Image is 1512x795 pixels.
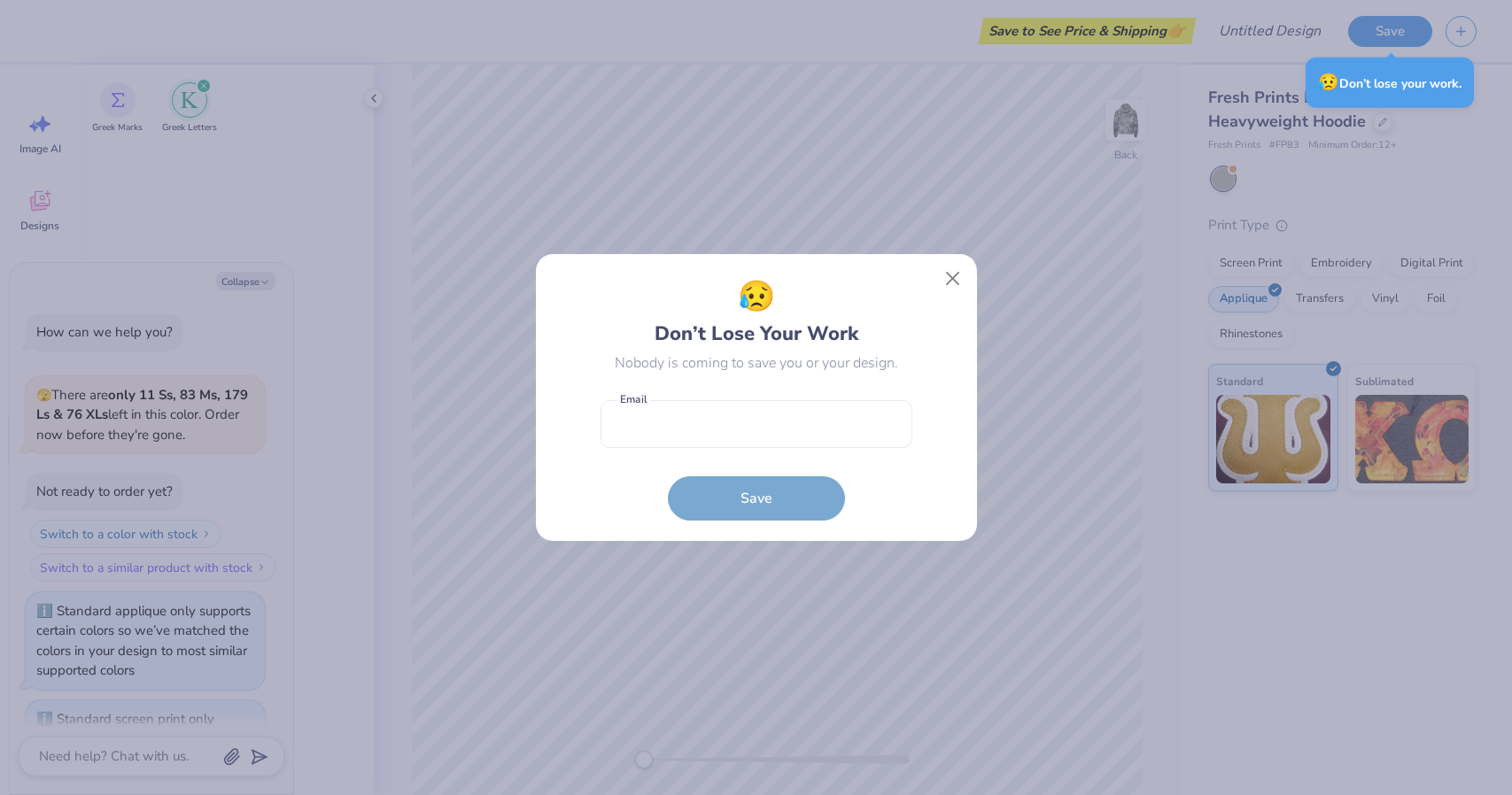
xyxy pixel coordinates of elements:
[738,274,775,320] span: 😥
[615,352,898,374] div: Nobody is coming to save you or your design.
[935,262,969,296] button: Close
[1306,58,1474,108] div: Don’t lose your work.
[655,274,858,349] div: Don’t Lose Your Work
[1318,71,1339,94] span: 😥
